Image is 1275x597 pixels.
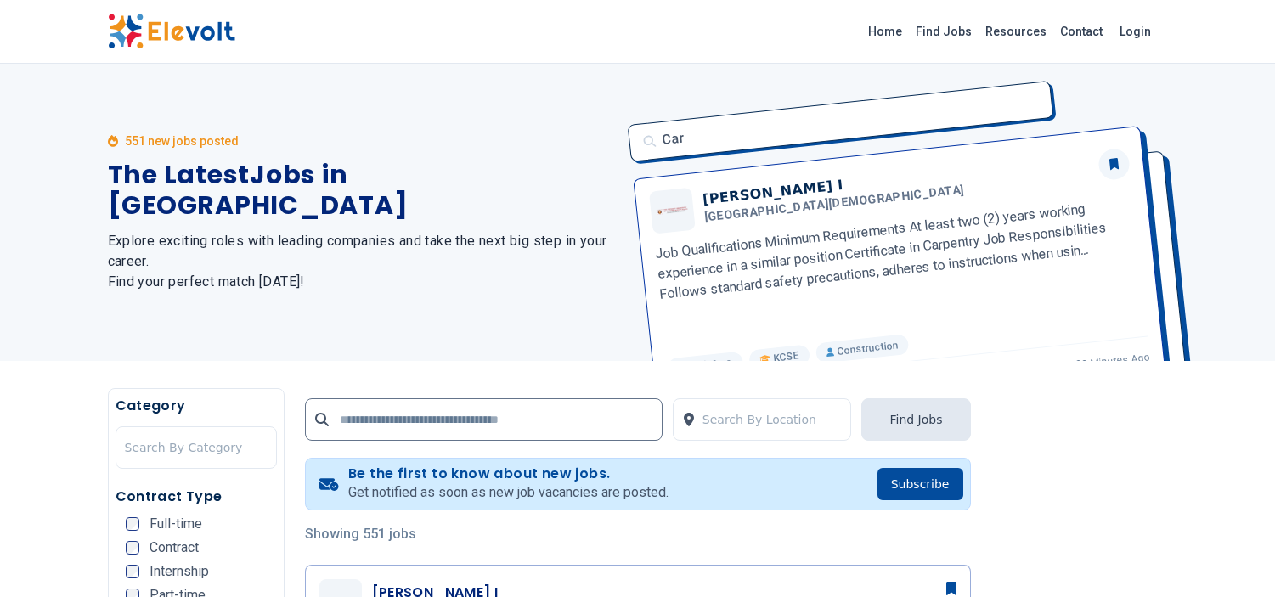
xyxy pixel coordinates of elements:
[126,517,139,531] input: Full-time
[861,18,909,45] a: Home
[125,132,239,149] p: 551 new jobs posted
[150,565,209,578] span: Internship
[126,565,139,578] input: Internship
[909,18,979,45] a: Find Jobs
[116,396,277,416] h5: Category
[150,517,202,531] span: Full-time
[150,541,199,555] span: Contract
[1109,14,1161,48] a: Login
[1053,18,1109,45] a: Contact
[126,541,139,555] input: Contract
[108,14,235,49] img: Elevolt
[861,398,970,441] button: Find Jobs
[348,465,669,482] h4: Be the first to know about new jobs.
[348,482,669,503] p: Get notified as soon as new job vacancies are posted.
[979,18,1053,45] a: Resources
[877,468,963,500] button: Subscribe
[116,487,277,507] h5: Contract Type
[305,524,971,544] p: Showing 551 jobs
[108,160,618,221] h1: The Latest Jobs in [GEOGRAPHIC_DATA]
[108,231,618,292] h2: Explore exciting roles with leading companies and take the next big step in your career. Find you...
